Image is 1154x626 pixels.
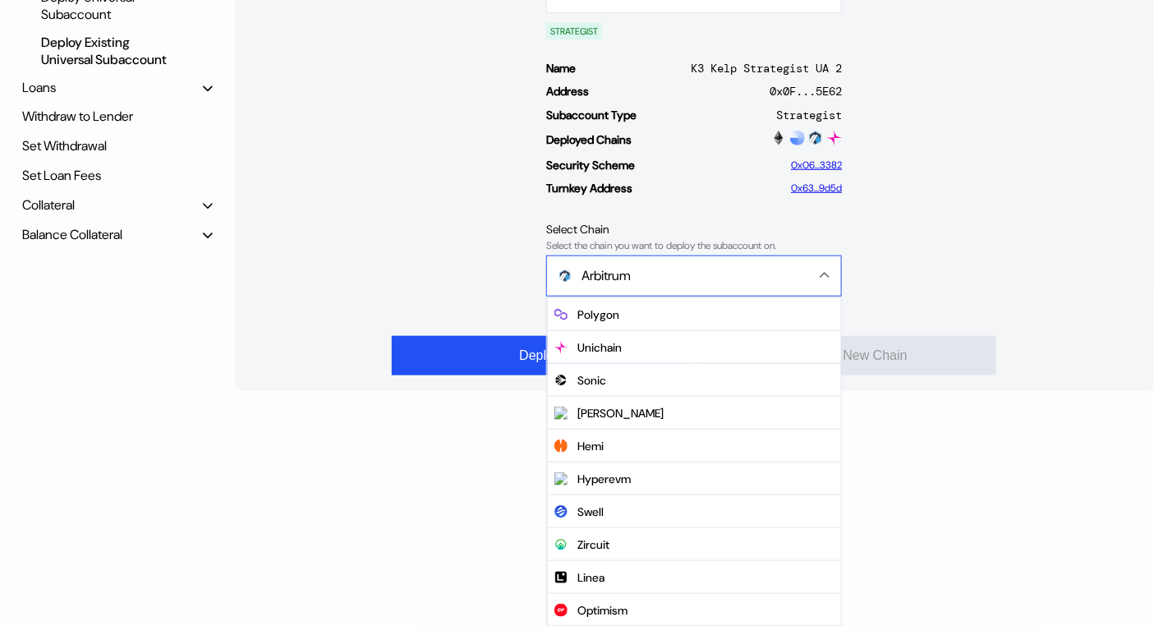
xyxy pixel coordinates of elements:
div: Subaccount Type [546,108,637,122]
button: chain-logoZircuit [548,528,841,561]
span: Hemi [548,430,841,463]
div: STRATEGIST [546,23,602,39]
span: Zircuit [548,528,841,561]
div: Deployed Chains [546,132,632,147]
div: Select Chain [546,222,842,237]
img: chain-logo [554,341,568,354]
img: chain-logo [559,269,572,283]
img: chain-logo [554,374,568,387]
div: K3 Kelp Strategist UA 2 [691,61,842,76]
div: Set Loan Fees [16,163,218,188]
div: Strategist [776,108,842,122]
a: 0x63...9d5d [791,182,842,194]
img: chain-logo [554,440,568,453]
div: Collateral [22,196,75,214]
span: Sonic [548,364,841,397]
span: Polygon [548,298,841,331]
div: Set Withdrawal [16,133,218,159]
img: chain-logo [554,571,568,584]
div: Loans [22,79,56,96]
img: chain-logo [554,472,568,486]
button: Close menu [546,255,842,297]
button: chain-logoHemi [548,430,841,463]
div: Address [546,84,589,99]
img: chain-logo [554,505,568,518]
img: chain-logo [554,538,568,551]
div: Arbitrum [559,267,800,284]
button: chain-logoLinea [548,561,841,594]
button: chain-logoSonic [548,364,841,397]
button: chain-logoSwell [548,495,841,528]
div: Balance Collateral [22,226,122,243]
button: chain-logoPolygon [548,298,841,331]
div: Security Scheme [546,158,635,173]
button: Whitelist New Chain [701,336,996,375]
div: Withdraw to Lender [16,104,218,129]
span: Unichain [548,331,841,364]
span: Swell [548,495,841,528]
div: Select the chain you want to deploy the subaccount on. [546,240,842,251]
img: chain-logo [554,308,568,321]
div: Deploy Existing Universal Subaccount [33,31,191,71]
div: Turnkey Address [546,181,632,196]
img: arbitrum [808,131,823,145]
a: 0x06...3382 [791,159,842,171]
img: chain-logo [554,407,568,420]
button: chain-logoHyperevm [548,463,841,495]
button: chain-logoUnichain [548,331,841,364]
button: Deploy [392,336,687,375]
img: base [790,131,805,145]
img: chain-logo [554,604,568,617]
button: chain-logo[PERSON_NAME] [548,397,841,430]
div: Name [546,61,576,76]
img: unichain [827,131,842,145]
span: [PERSON_NAME] [548,397,841,430]
div: 0x0F...5E62 [770,84,842,99]
span: Hyperevm [548,463,841,495]
span: Linea [548,561,841,594]
img: mainnet [771,131,786,145]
